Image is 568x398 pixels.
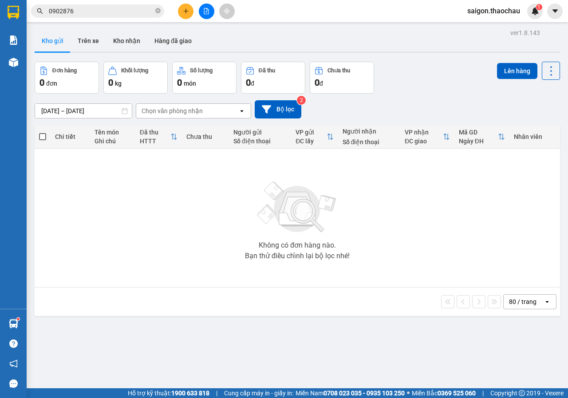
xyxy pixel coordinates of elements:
[519,390,525,396] span: copyright
[155,8,161,13] span: close-circle
[9,58,18,67] img: warehouse-icon
[224,388,293,398] span: Cung cấp máy in - giấy in:
[544,298,551,305] svg: open
[233,129,287,136] div: Người gửi
[407,391,410,395] span: ⚪️
[296,138,326,145] div: ĐC lấy
[49,6,154,16] input: Tìm tên, số ĐT hoặc mã đơn
[103,62,168,94] button: Khối lượng0kg
[259,242,336,249] div: Không có đơn hàng nào.
[37,8,43,14] span: search
[184,80,196,87] span: món
[199,4,214,19] button: file-add
[9,319,18,328] img: warehouse-icon
[460,5,527,16] span: saigon.thaochau
[9,339,18,348] span: question-circle
[108,77,113,88] span: 0
[291,125,338,149] th: Toggle SortBy
[259,67,275,74] div: Đã thu
[438,390,476,397] strong: 0369 525 060
[142,106,203,115] div: Chọn văn phòng nhận
[35,104,132,118] input: Select a date range.
[482,388,484,398] span: |
[186,133,224,140] div: Chưa thu
[400,125,454,149] th: Toggle SortBy
[245,252,350,260] div: Bạn thử điều chỉnh lại bộ lọc nhé!
[412,388,476,398] span: Miền Bắc
[510,28,540,38] div: ver 1.8.143
[39,77,44,88] span: 0
[238,107,245,114] svg: open
[140,129,171,136] div: Đã thu
[246,77,251,88] span: 0
[9,35,18,45] img: solution-icon
[128,388,209,398] span: Hỗ trợ kỹ thuật:
[178,4,193,19] button: plus
[71,30,106,51] button: Trên xe
[171,390,209,397] strong: 1900 633 818
[459,129,498,136] div: Mã GD
[514,133,556,140] div: Nhân viên
[343,138,396,146] div: Số điện thoại
[253,176,342,238] img: svg+xml;base64,PHN2ZyBjbGFzcz0ibGlzdC1wbHVnX19zdmciIHhtbG5zPSJodHRwOi8vd3d3LnczLm9yZy8yMDAwL3N2Zy...
[310,62,374,94] button: Chưa thu0đ
[8,6,19,19] img: logo-vxr
[547,4,563,19] button: caret-down
[405,129,443,136] div: VP nhận
[172,62,237,94] button: Số lượng0món
[95,129,130,136] div: Tên món
[183,8,189,14] span: plus
[216,388,217,398] span: |
[405,138,443,145] div: ĐC giao
[135,125,182,149] th: Toggle SortBy
[509,297,536,306] div: 80 / trang
[497,63,537,79] button: Lên hàng
[233,138,287,145] div: Số điện thoại
[319,80,323,87] span: đ
[536,4,542,10] sup: 1
[52,67,77,74] div: Đơn hàng
[115,80,122,87] span: kg
[190,67,213,74] div: Số lượng
[9,359,18,368] span: notification
[224,8,230,14] span: aim
[121,67,148,74] div: Khối lượng
[531,7,539,15] img: icon-new-feature
[551,7,559,15] span: caret-down
[55,133,86,140] div: Chi tiết
[35,62,99,94] button: Đơn hàng0đơn
[315,77,319,88] span: 0
[147,30,199,51] button: Hàng đã giao
[35,30,71,51] button: Kho gửi
[459,138,498,145] div: Ngày ĐH
[241,62,305,94] button: Đã thu0đ
[17,318,20,320] sup: 1
[296,388,405,398] span: Miền Nam
[177,77,182,88] span: 0
[297,96,306,105] sup: 2
[140,138,171,145] div: HTTT
[46,80,57,87] span: đơn
[203,8,209,14] span: file-add
[327,67,350,74] div: Chưa thu
[454,125,510,149] th: Toggle SortBy
[95,138,130,145] div: Ghi chú
[155,7,161,16] span: close-circle
[323,390,405,397] strong: 0708 023 035 - 0935 103 250
[219,4,235,19] button: aim
[343,128,396,135] div: Người nhận
[106,30,147,51] button: Kho nhận
[251,80,254,87] span: đ
[537,4,540,10] span: 1
[9,379,18,388] span: message
[255,100,301,118] button: Bộ lọc
[296,129,326,136] div: VP gửi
